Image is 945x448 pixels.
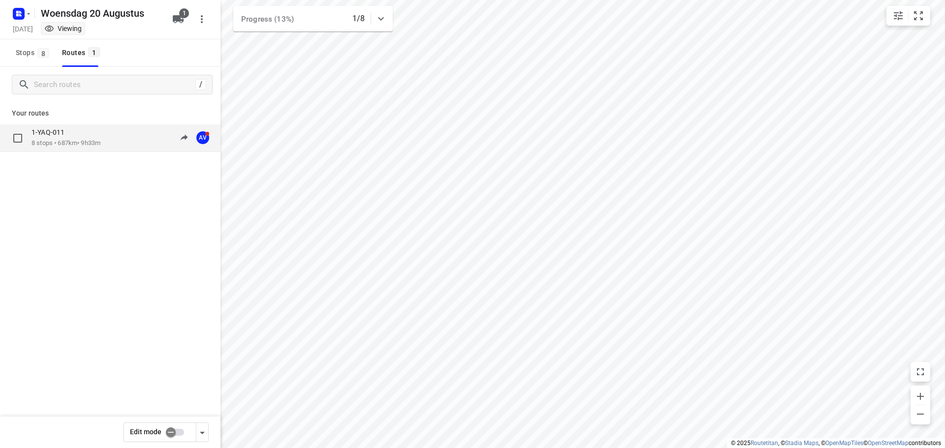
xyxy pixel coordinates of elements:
[233,6,393,31] div: Progress (13%)1/8
[62,47,103,59] div: Routes
[195,79,206,90] div: /
[130,428,161,436] span: Edit mode
[168,9,188,29] button: 1
[88,47,100,57] span: 1
[241,15,294,24] span: Progress (13%)
[12,108,209,119] p: Your routes
[868,440,909,447] a: OpenStreetMap
[31,128,70,137] p: 1-YAQ-011
[352,13,365,25] p: 1/8
[174,128,194,148] button: Send to driver
[888,6,908,26] button: Map settings
[909,6,928,26] button: Fit zoom
[179,8,189,18] span: 1
[886,6,930,26] div: small contained button group
[751,440,778,447] a: Routetitan
[34,77,195,92] input: Search routes
[785,440,819,447] a: Stadia Maps
[31,139,100,148] p: 8 stops • 687km • 9h33m
[192,9,212,29] button: More
[37,48,49,58] span: 8
[44,24,82,33] div: You are currently in view mode. To make any changes, go to edit project.
[196,426,208,438] div: Driver app settings
[8,128,28,148] span: Select
[825,440,863,447] a: OpenMapTiles
[16,47,52,59] span: Stops
[731,440,941,447] li: © 2025 , © , © © contributors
